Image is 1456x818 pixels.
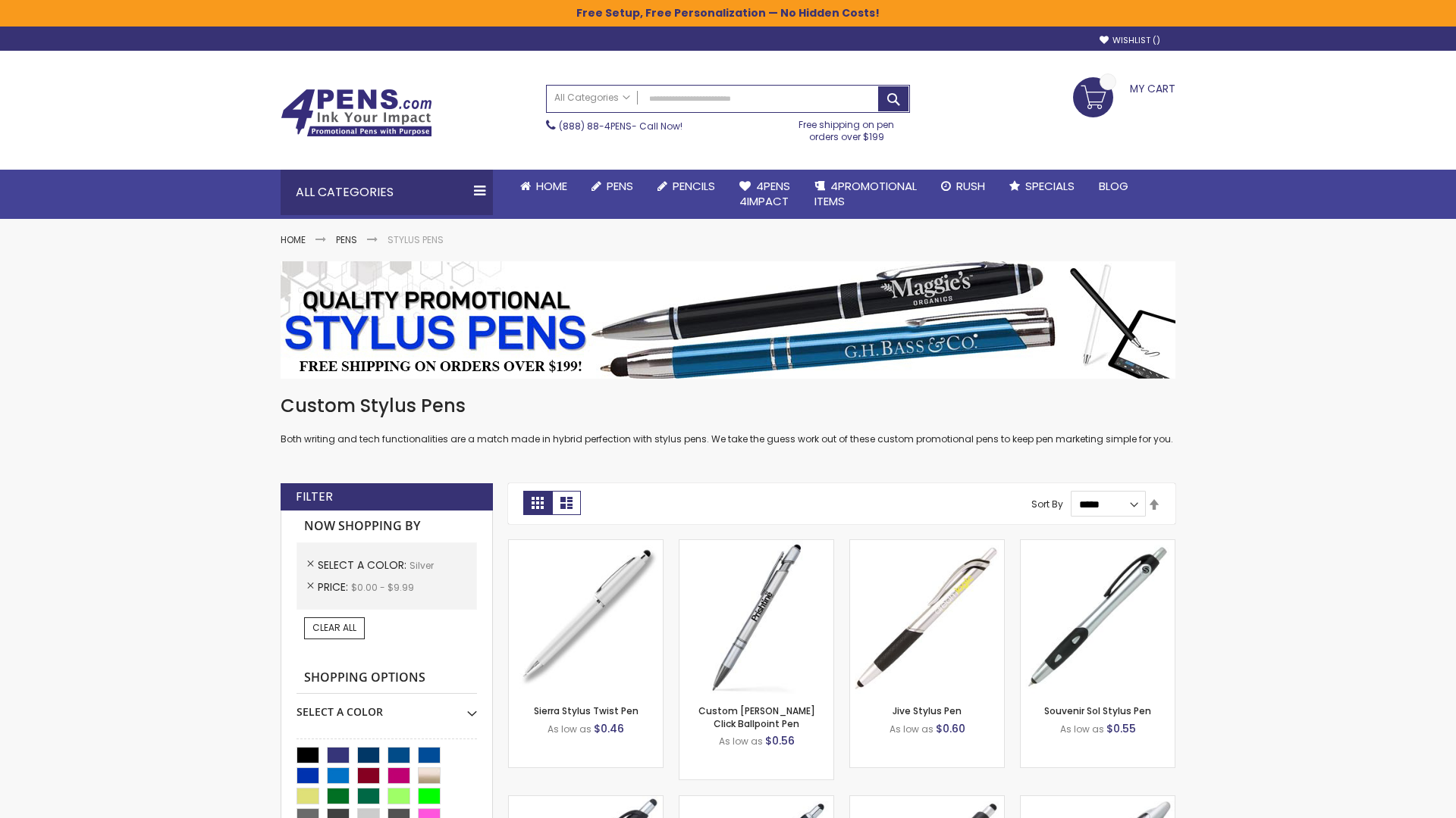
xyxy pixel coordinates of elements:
[508,170,579,203] a: Home
[547,86,638,111] a: All Categories
[1021,540,1175,694] img: Souvenir Sol Stylus Pen-Silver
[318,579,351,595] span: Price
[802,170,929,219] a: 4PROMOTIONALITEMS
[509,795,663,808] a: React Stylus Grip Pen-Silver
[296,489,333,505] strong: Filter
[509,539,663,552] a: Stypen-35-Silver
[536,178,567,194] span: Home
[929,170,997,203] a: Rush
[1021,539,1175,552] a: Souvenir Sol Stylus Pen-Silver
[351,581,414,594] span: $0.00 - $9.99
[890,723,934,735] span: As low as
[1031,498,1063,510] label: Sort By
[297,510,477,542] strong: Now Shopping by
[956,178,985,194] span: Rush
[304,617,365,638] a: Clear All
[1025,178,1075,194] span: Specials
[673,178,715,194] span: Pencils
[893,704,962,717] a: Jive Stylus Pen
[554,92,630,104] span: All Categories
[1100,35,1160,46] a: Wishlist
[559,120,682,133] span: - Call Now!
[997,170,1087,203] a: Specials
[523,491,552,515] strong: Grid
[679,795,833,808] a: Epiphany Stylus Pens-Silver
[318,557,409,573] span: Select A Color
[409,559,434,572] span: Silver
[534,704,639,717] a: Sierra Stylus Twist Pen
[739,178,790,209] span: 4Pens 4impact
[312,621,356,634] span: Clear All
[281,394,1175,418] h1: Custom Stylus Pens
[1060,723,1104,735] span: As low as
[645,170,727,203] a: Pencils
[281,394,1175,446] div: Both writing and tech functionalities are a match made in hybrid perfection with stylus pens. We ...
[336,233,357,246] a: Pens
[1087,170,1141,203] a: Blog
[509,540,663,694] img: Stypen-35-Silver
[388,233,444,246] strong: Stylus Pens
[594,721,624,736] span: $0.46
[297,662,477,695] strong: Shopping Options
[548,723,591,735] span: As low as
[814,178,917,209] span: 4PROMOTIONAL ITEMS
[281,261,1175,379] img: Stylus Pens
[850,795,1004,808] a: Souvenir® Emblem Stylus Pen-Silver
[1021,795,1175,808] a: Twist Highlighter-Pen Stylus Combo-Silver
[281,89,432,137] img: 4Pens Custom Pens and Promotional Products
[850,539,1004,552] a: Jive Stylus Pen-Silver
[679,539,833,552] a: Custom Alex II Click Ballpoint Pen-Silver
[607,178,633,194] span: Pens
[936,721,965,736] span: $0.60
[297,694,477,720] div: Select A Color
[765,733,795,748] span: $0.56
[698,704,815,729] a: Custom [PERSON_NAME] Click Ballpoint Pen
[281,233,306,246] a: Home
[727,170,802,219] a: 4Pens4impact
[850,540,1004,694] img: Jive Stylus Pen-Silver
[783,113,911,143] div: Free shipping on pen orders over $199
[1099,178,1128,194] span: Blog
[719,735,763,748] span: As low as
[281,170,493,215] div: All Categories
[1044,704,1151,717] a: Souvenir Sol Stylus Pen
[559,120,632,133] a: (888) 88-4PENS
[679,540,833,694] img: Custom Alex II Click Ballpoint Pen-Silver
[1106,721,1136,736] span: $0.55
[579,170,645,203] a: Pens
